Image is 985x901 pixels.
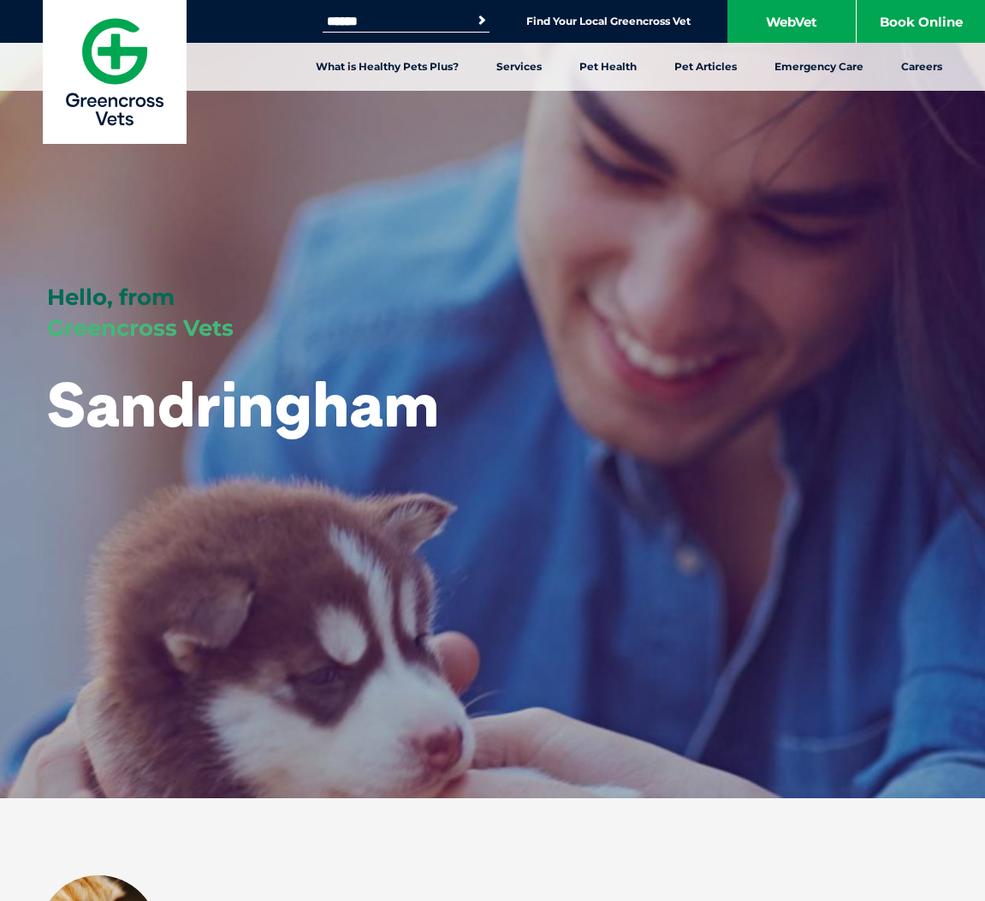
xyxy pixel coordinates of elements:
a: Emergency Care [756,43,882,91]
button: Search [473,12,490,29]
span: Hello, from [47,283,175,311]
a: Pet Health [561,43,656,91]
a: Services [478,43,561,91]
a: What is Healthy Pets Plus? [297,43,478,91]
span: Greencross Vets [47,314,234,342]
a: Careers [882,43,961,91]
a: Pet Articles [656,43,756,91]
a: Find Your Local Greencross Vet [526,15,691,28]
h1: Sandringham [47,370,439,438]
